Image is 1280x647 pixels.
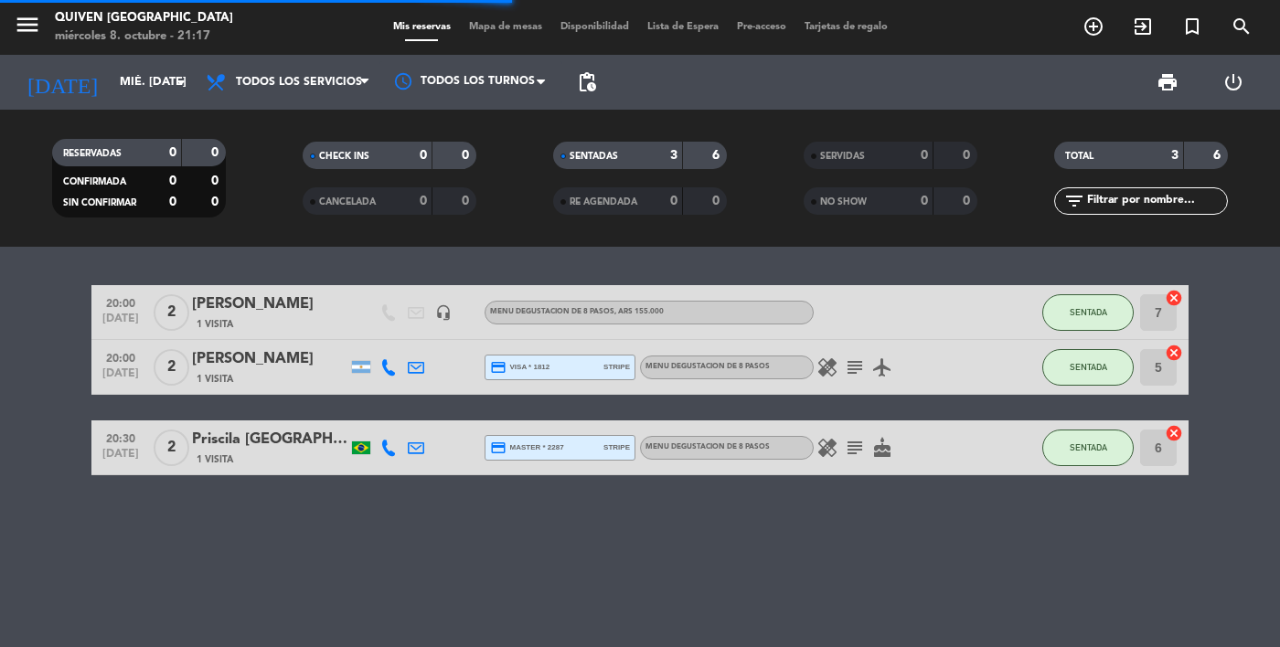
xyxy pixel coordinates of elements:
[820,152,865,161] span: SERVIDAS
[1070,362,1107,372] span: SENTADA
[197,317,233,332] span: 1 Visita
[921,149,928,162] strong: 0
[98,367,144,388] span: [DATE]
[816,437,838,459] i: healing
[211,146,222,159] strong: 0
[55,9,233,27] div: Quiven [GEOGRAPHIC_DATA]
[603,361,630,373] span: stripe
[319,152,369,161] span: CHECK INS
[1063,190,1085,212] i: filter_list
[55,27,233,46] div: miércoles 8. octubre - 21:17
[1132,16,1154,37] i: exit_to_app
[169,175,176,187] strong: 0
[1200,55,1266,110] div: LOG OUT
[170,71,192,93] i: arrow_drop_down
[712,149,723,162] strong: 6
[844,437,866,459] i: subject
[98,292,144,313] span: 20:00
[490,359,507,376] i: credit_card
[1070,307,1107,317] span: SENTADA
[435,304,452,321] i: headset_mic
[490,308,664,315] span: MENU DEGUSTACION DE 8 PASOS
[1171,149,1179,162] strong: 3
[63,149,122,158] span: RESERVADAS
[211,196,222,208] strong: 0
[1085,191,1227,211] input: Filtrar por nombre...
[1165,424,1183,442] i: cancel
[490,440,507,456] i: credit_card
[603,441,630,453] span: stripe
[319,197,376,207] span: CANCELADA
[1042,430,1134,466] button: SENTADA
[963,149,974,162] strong: 0
[197,372,233,387] span: 1 Visita
[154,430,189,466] span: 2
[98,346,144,367] span: 20:00
[1042,349,1134,386] button: SENTADA
[638,22,728,32] span: Lista de Espera
[871,437,893,459] i: cake
[192,292,347,316] div: [PERSON_NAME]
[1165,344,1183,362] i: cancel
[14,62,111,102] i: [DATE]
[460,22,551,32] span: Mapa de mesas
[921,195,928,207] strong: 0
[1042,294,1134,331] button: SENTADA
[154,349,189,386] span: 2
[211,175,222,187] strong: 0
[462,149,473,162] strong: 0
[614,308,664,315] span: , ARS 155.000
[1157,71,1179,93] span: print
[192,428,347,451] div: Priscila [GEOGRAPHIC_DATA]
[462,195,473,207] strong: 0
[670,195,677,207] strong: 0
[169,196,176,208] strong: 0
[1165,289,1183,307] i: cancel
[197,452,233,467] span: 1 Visita
[1222,71,1244,93] i: power_settings_new
[490,440,564,456] span: master * 2287
[98,448,144,469] span: [DATE]
[14,11,41,38] i: menu
[1083,16,1104,37] i: add_circle_outline
[670,149,677,162] strong: 3
[871,356,893,378] i: airplanemode_active
[645,363,770,370] span: MENU DEGUSTACION DE 8 PASOS
[551,22,638,32] span: Disponibilidad
[576,71,598,93] span: pending_actions
[820,197,867,207] span: NO SHOW
[1065,152,1093,161] span: TOTAL
[63,198,136,207] span: SIN CONFIRMAR
[816,356,838,378] i: healing
[98,313,144,334] span: [DATE]
[154,294,189,331] span: 2
[420,149,427,162] strong: 0
[1213,149,1224,162] strong: 6
[795,22,897,32] span: Tarjetas de regalo
[490,359,549,376] span: visa * 1812
[728,22,795,32] span: Pre-acceso
[192,347,347,371] div: [PERSON_NAME]
[384,22,460,32] span: Mis reservas
[844,356,866,378] i: subject
[98,427,144,448] span: 20:30
[14,11,41,45] button: menu
[63,177,126,186] span: CONFIRMADA
[645,443,770,451] span: MENU DEGUSTACION DE 8 PASOS
[570,152,618,161] span: SENTADAS
[1181,16,1203,37] i: turned_in_not
[712,195,723,207] strong: 0
[1070,442,1107,452] span: SENTADA
[570,197,637,207] span: RE AGENDADA
[963,195,974,207] strong: 0
[420,195,427,207] strong: 0
[236,76,362,89] span: Todos los servicios
[1231,16,1253,37] i: search
[169,146,176,159] strong: 0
